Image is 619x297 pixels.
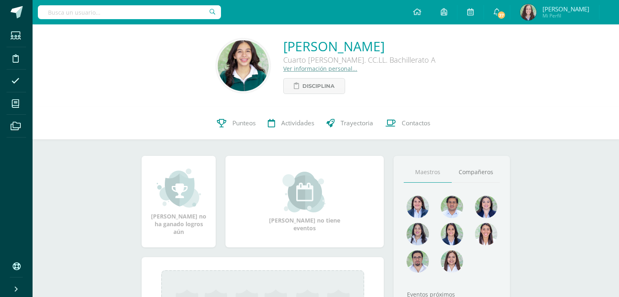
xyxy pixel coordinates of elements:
[407,196,429,218] img: 4477f7ca9110c21fc6bc39c35d56baaa.png
[497,11,506,20] span: 37
[520,4,536,20] img: 3752133d52f33eb8572d150d85f25ab5.png
[262,107,320,140] a: Actividades
[402,119,430,127] span: Contactos
[283,78,345,94] a: Disciplina
[282,172,327,212] img: event_small.png
[542,5,589,13] span: [PERSON_NAME]
[341,119,373,127] span: Trayectoria
[157,168,201,208] img: achievement_small.png
[283,65,357,72] a: Ver información personal...
[283,37,435,55] a: [PERSON_NAME]
[407,223,429,245] img: 1934cc27df4ca65fd091d7882280e9dd.png
[150,168,208,236] div: [PERSON_NAME] no ha ganado logros aún
[232,119,256,127] span: Punteos
[441,196,463,218] img: 1e7bfa517bf798cc96a9d855bf172288.png
[379,107,436,140] a: Contactos
[475,223,497,245] img: 38d188cc98c34aa903096de2d1c9671e.png
[320,107,379,140] a: Trayectoria
[38,5,221,19] input: Busca un usuario...
[281,119,314,127] span: Actividades
[283,55,435,65] div: Cuarto [PERSON_NAME]. CC.LL. Bachillerato A
[302,79,335,94] span: Disciplina
[211,107,262,140] a: Punteos
[452,162,500,183] a: Compañeros
[542,12,589,19] span: Mi Perfil
[475,196,497,218] img: 468d0cd9ecfcbce804e3ccd48d13f1ad.png
[407,250,429,273] img: d7e1be39c7a5a7a89cfb5608a6c66141.png
[441,223,463,245] img: d4e0c534ae446c0d00535d3bb96704e9.png
[441,250,463,273] img: 1be4a43e63524e8157c558615cd4c825.png
[264,172,346,232] div: [PERSON_NAME] no tiene eventos
[218,40,269,91] img: 334a640cb16d69cfd2cfed32b72a8efa.png
[404,162,452,183] a: Maestros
